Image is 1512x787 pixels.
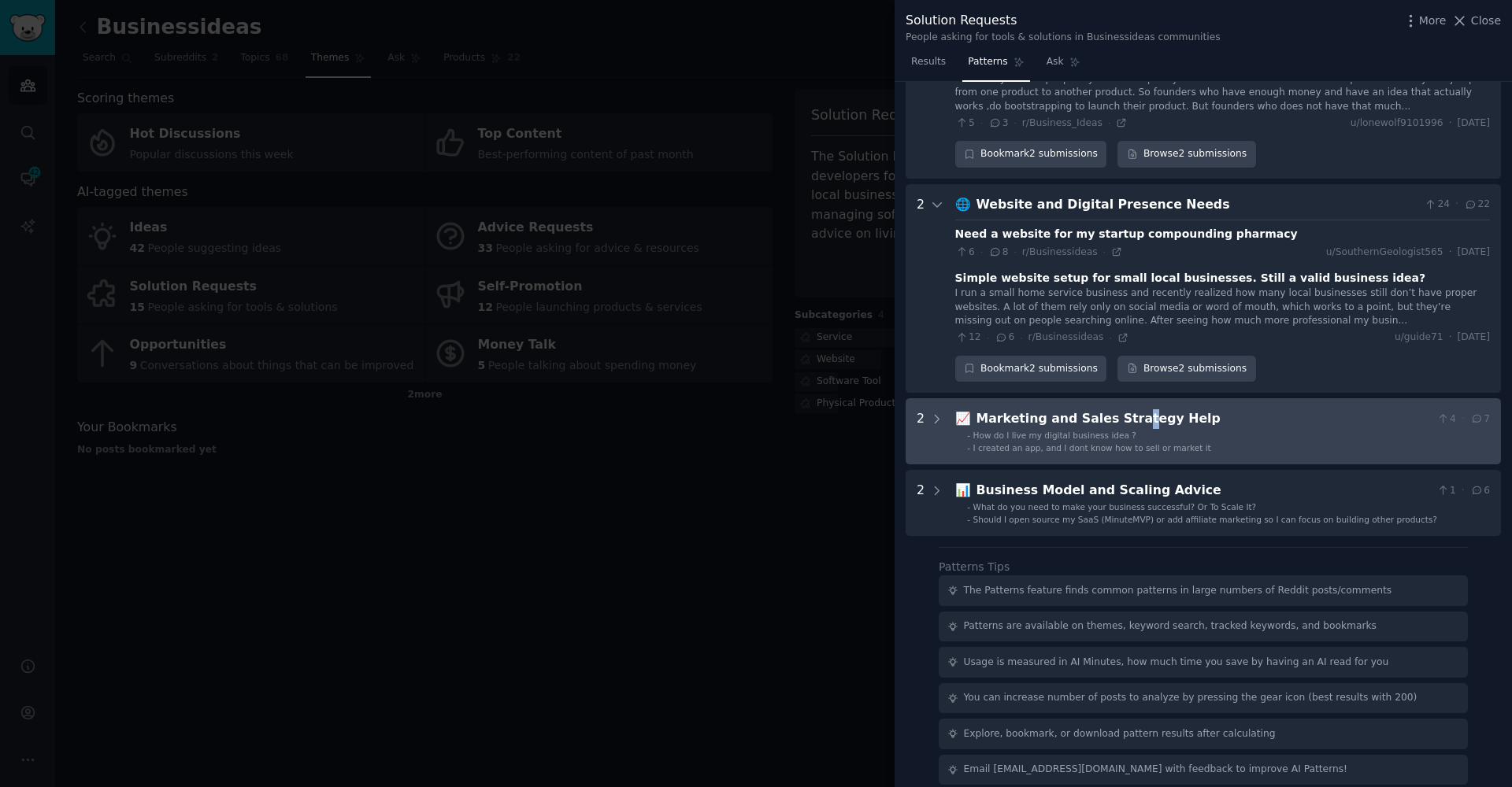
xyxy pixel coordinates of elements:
span: · [1014,117,1016,128]
span: 6 [1470,484,1490,498]
span: Close [1471,13,1501,29]
span: Results [911,55,946,69]
div: Marketing and Sales Strategy Help [976,409,1431,429]
span: · [987,332,989,343]
div: Bookmark 2 submissions [955,141,1107,168]
span: u/guide71 [1395,331,1443,345]
span: u/SouthernGeologist565 [1326,246,1443,260]
span: · [1462,484,1465,498]
span: [DATE] [1458,331,1490,345]
div: - [967,501,970,512]
span: 6 [955,246,975,260]
span: 1 [1436,484,1456,498]
div: Usage is measured in AI Minutes, how much time you save by having an AI read for you [964,656,1389,670]
div: - [967,514,970,525]
div: The Patterns feature finds common patterns in large numbers of Reddit posts/comments [964,584,1392,598]
span: Ask [1047,55,1064,69]
div: - [967,442,970,453]
span: 24 [1424,198,1450,212]
div: 2 [917,481,925,525]
span: 22 [1464,198,1490,212]
div: - [967,430,970,441]
span: 4 [1436,412,1456,427]
div: Need a website for my startup compounding pharmacy [955,226,1298,242]
span: r/Business_Ideas [1022,117,1102,128]
span: Patterns [968,55,1007,69]
button: More [1403,13,1447,29]
a: Patterns [962,50,1029,82]
span: 3 [988,116,1008,131]
label: Patterns Tips [939,560,1010,573]
div: Bookmark 2 submissions [955,356,1107,382]
div: Explore, bookmark, or download pattern results after calculating [964,727,1276,741]
button: Bookmark2 submissions [955,141,1107,168]
div: Now a days start ups quickly rises and quickly falls as well. Hsers have so much options that the... [955,72,1490,114]
div: Business Model and Scaling Advice [976,481,1431,501]
div: You can increase number of posts to analyze by pressing the gear icon (best results with 200) [964,691,1417,705]
span: · [980,246,983,257]
span: u/lonewolf9101996 [1351,116,1443,131]
span: Should I open source my SaaS (MinuteMVP) or add affiliate marketing so I can focus on building ot... [973,515,1437,524]
div: I run a small home service business and recently realized how many local businesses still don’t h... [955,286,1490,328]
span: r/Businessideas [1022,246,1098,257]
span: I created an app, and I dont know how to sell or market it [973,443,1211,453]
div: Email [EMAIL_ADDRESS][DOMAIN_NAME] with feedback to improve AI Patterns! [964,763,1348,777]
a: Results [906,50,951,82]
span: 5 [955,116,975,131]
span: 8 [988,246,1008,260]
span: · [1014,246,1016,257]
div: 2 [917,409,925,453]
span: · [1449,246,1452,260]
span: · [1455,198,1458,212]
div: Patterns are available on themes, keyword search, tracked keywords, and bookmarks [964,619,1377,634]
span: 🌐 [955,197,971,212]
span: · [1109,332,1111,343]
span: [DATE] [1458,246,1490,260]
div: Solution Requests [906,11,1221,31]
span: 📈 [955,411,971,426]
a: Browse2 submissions [1117,141,1255,168]
span: More [1419,13,1447,29]
div: 2 [917,195,925,382]
span: What do you need to make your business successful? Or To Scale It? [973,502,1257,512]
a: Browse2 submissions [1117,356,1255,382]
button: Bookmark2 submissions [955,356,1107,382]
a: Ask [1041,50,1086,82]
span: r/Businessideas [1028,331,1104,342]
span: How do I live my digital business idea ? [973,430,1136,440]
div: Simple website setup for small local businesses. Still a valid business idea? [955,270,1426,286]
div: People asking for tools & solutions in Businessideas communities [906,31,1221,45]
span: · [1020,332,1022,343]
span: · [1449,331,1452,345]
span: 📊 [955,482,971,497]
span: 6 [995,331,1014,345]
span: · [1108,117,1110,128]
span: · [1103,246,1106,257]
div: Website and Digital Presence Needs [976,195,1418,215]
span: 12 [955,331,981,345]
span: · [980,117,983,128]
span: · [1462,412,1465,427]
span: · [1449,116,1452,131]
button: Close [1451,13,1501,29]
span: 7 [1470,412,1490,427]
span: [DATE] [1458,116,1490,131]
